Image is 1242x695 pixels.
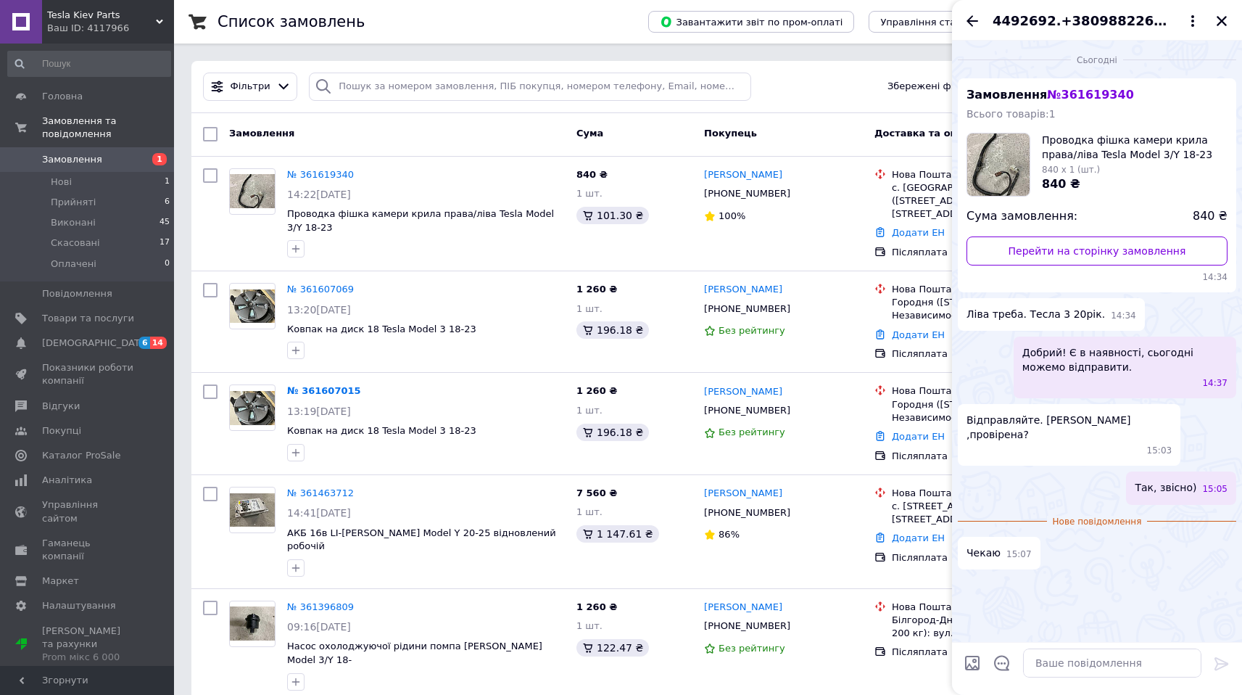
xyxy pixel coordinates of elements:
a: Додати ЕН [892,227,945,238]
span: Cума [576,128,603,139]
span: 14:34 12.09.2025 [1111,310,1136,322]
span: Аналітика [42,474,92,487]
div: с. [STREET_ADDRESS]: шосе [STREET_ADDRESS] [892,500,1067,526]
button: Назад [964,12,981,30]
span: 1 шт. [576,405,603,416]
span: 1 260 ₴ [576,601,617,612]
span: Без рейтингу [719,427,785,437]
img: Фото товару [230,493,275,527]
span: Ліва треба. Тесла 3 20рік. [966,307,1105,322]
span: Нові [51,176,72,189]
span: 1 [152,153,167,165]
button: Закрити [1213,12,1230,30]
span: Добрий! Є в наявності, сьогодні можемо відправити. [1022,345,1227,374]
div: Післяплата [892,551,1067,564]
span: Відправляйте. [PERSON_NAME] ,провірена? [966,413,1172,442]
span: Прийняті [51,196,96,209]
button: Завантажити звіт по пром-оплаті [648,11,854,33]
div: [PHONE_NUMBER] [701,617,793,636]
span: Управління статусами [880,17,991,28]
span: Замовлення [229,128,294,139]
span: 14:41[DATE] [287,507,351,519]
span: Гаманець компанії [42,537,134,563]
span: Збережені фільтри: [887,80,986,94]
span: 6 [165,196,170,209]
span: 17 [160,237,170,250]
span: 840 x 1 (шт.) [1042,165,1100,175]
span: Покупці [42,424,81,437]
span: [DEMOGRAPHIC_DATA] [42,337,149,350]
a: Фото товару [229,283,276,329]
div: Нова Пошта [892,601,1067,614]
div: Післяплата [892,646,1067,659]
img: 6740938994_w160_h160_provodka-fishka-kameri.jpg [967,133,1030,196]
a: Перейти на сторінку замовлення [966,237,1227,266]
span: Фільтри [231,80,270,94]
span: Повідомлення [42,287,112,300]
span: Доставка та оплата [874,128,982,139]
span: 14:37 12.09.2025 [1202,377,1227,390]
a: № 361607069 [287,284,354,295]
div: 122.47 ₴ [576,639,649,657]
img: Фото товару [230,606,275,641]
img: Фото товару [230,174,275,208]
span: 840 ₴ [576,169,608,180]
button: Відкрити шаблони відповідей [993,654,1011,673]
span: Покупець [704,128,757,139]
a: [PERSON_NAME] [704,385,782,399]
div: Післяплата [892,246,1067,259]
span: Замовлення [42,153,102,166]
span: Налаштування [42,599,116,612]
a: Фото товару [229,384,276,431]
span: 1 260 ₴ [576,385,617,396]
a: [PERSON_NAME] [704,283,782,297]
span: Відгуки [42,400,80,413]
a: № 361619340 [287,169,354,180]
span: 86% [719,529,740,540]
div: 1 147.61 ₴ [576,525,659,543]
a: Фото товару [229,601,276,647]
span: 6 [138,337,150,349]
span: 7 560 ₴ [576,488,617,498]
div: Нова Пошта [892,168,1067,181]
span: 100% [719,210,745,221]
span: 1 [165,176,170,189]
span: Замовлення [966,88,1134,102]
a: Додати ЕН [892,431,945,442]
div: Городня ([STREET_ADDRESS]: ул. Независимости, 66 [892,398,1067,424]
span: Так, звісно) [1135,480,1196,495]
div: 196.18 ₴ [576,424,649,441]
span: 840 ₴ [1042,177,1080,191]
a: № 361396809 [287,601,354,612]
a: № 361463712 [287,488,354,498]
span: 1 шт. [576,188,603,199]
span: 14 [150,337,167,349]
div: Нова Пошта [892,283,1067,296]
span: Управління сайтом [42,498,134,525]
span: Товари та послуги [42,312,134,325]
a: Проводка фішка камери крила права/ліва Tesla Model 3/Y 18-23 [287,208,554,233]
span: Проводка фішка камери крила права/ліва Tesla Model 3/Y 18-23 [1042,133,1227,162]
div: Ваш ID: 4117966 [47,22,174,35]
span: 0 [165,258,170,271]
span: Ковпак на диск 18 Tesla Model 3 18-23 [287,425,476,436]
div: Післяплата [892,450,1067,463]
span: Сьогодні [1071,54,1123,67]
a: Насос охолоджуючої рідини помпа [PERSON_NAME] Model 3/Y 18- [287,641,542,665]
span: Завантажити звіт по пром-оплаті [660,15,843,28]
a: Фото товару [229,487,276,533]
div: Білгород-Дністровський, №5 (до 200 кг): вул. Франка, 12 [892,614,1067,640]
span: 15:03 12.09.2025 [1147,445,1172,457]
div: 12.09.2025 [958,52,1236,67]
img: Фото товару [230,289,275,324]
span: 1 260 ₴ [576,284,617,295]
input: Пошук [7,51,171,77]
span: 15:05 12.09.2025 [1202,483,1227,495]
span: 1 шт. [576,506,603,517]
span: Нове повідомлення [1047,516,1148,528]
span: Замовлення та повідомлення [42,115,174,141]
span: № 361619340 [1047,88,1133,102]
div: Післяплата [892,347,1067,361]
